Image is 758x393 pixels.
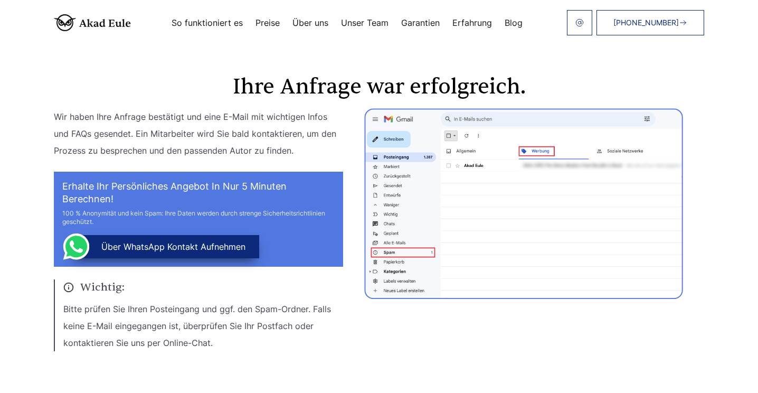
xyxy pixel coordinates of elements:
[54,77,704,98] h1: Ihre Anfrage war erfolgreich.
[63,279,343,295] span: Wichtig:
[255,18,280,27] a: Preise
[364,108,683,299] img: thanks
[292,18,328,27] a: Über uns
[54,108,343,159] p: Wir haben Ihre Anfrage bestätigt und eine E-Mail mit wichtigen Infos und FAQs gesendet. Ein Mitar...
[62,209,335,226] div: 100 % Anonymität und kein Spam: Ihre Daten werden durch strenge Sicherheitsrichtlinien geschützt.
[70,235,259,258] button: über WhatsApp Kontakt aufnehmen
[575,18,584,27] img: email
[172,18,243,27] a: So funktioniert es
[62,180,335,205] h2: Erhalte Ihr persönliches Angebot in nur 5 Minuten berechnen!
[54,14,131,31] img: logo
[505,18,523,27] a: Blog
[613,18,679,27] span: [PHONE_NUMBER]
[596,10,704,35] a: [PHONE_NUMBER]
[401,18,440,27] a: Garantien
[63,301,343,351] p: Bitte prüfen Sie Ihren Posteingang und ggf. den Spam-Ordner. Falls keine E-Mail eingegangen ist, ...
[452,18,492,27] a: Erfahrung
[341,18,389,27] a: Unser Team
